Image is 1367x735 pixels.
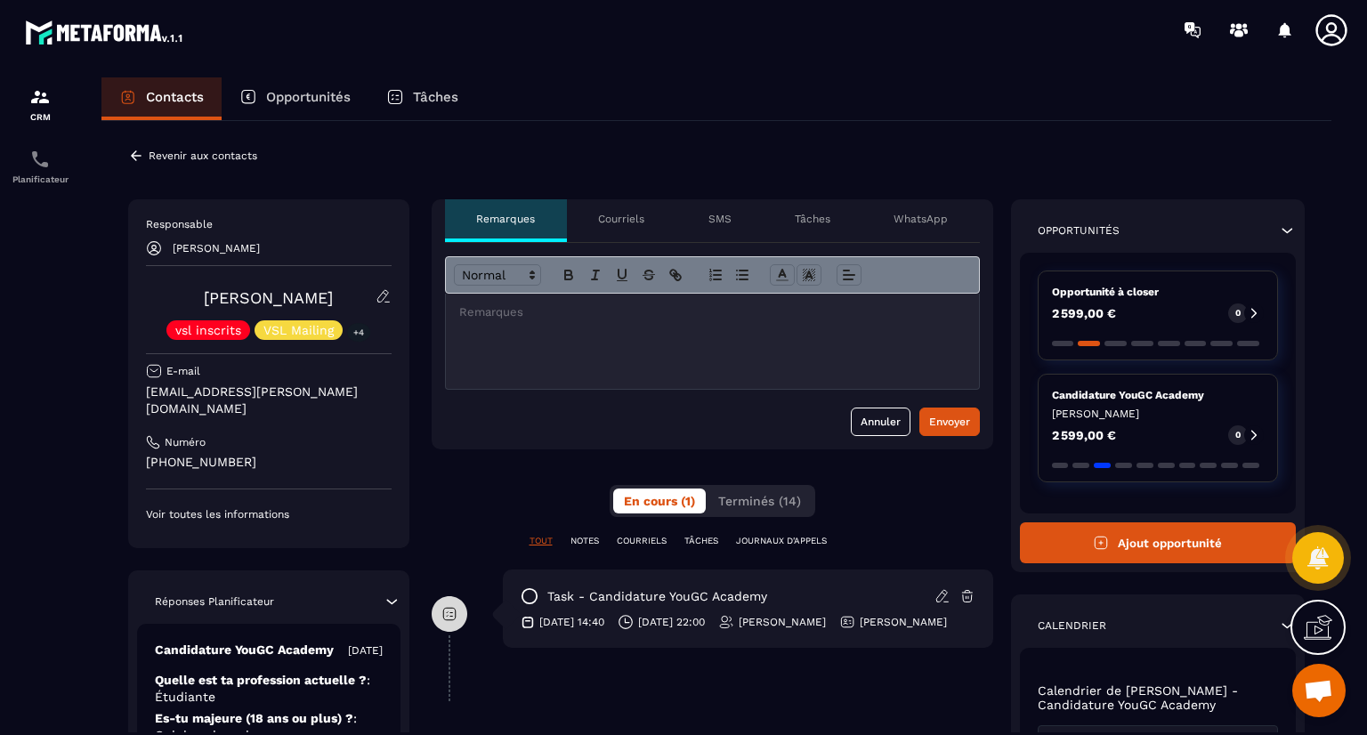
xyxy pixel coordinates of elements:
[851,408,910,436] button: Annuler
[348,643,383,658] p: [DATE]
[347,323,370,342] p: +4
[736,535,827,547] p: JOURNAUX D'APPELS
[929,413,970,431] div: Envoyer
[624,494,695,508] span: En cours (1)
[4,174,76,184] p: Planificateur
[1235,429,1241,441] p: 0
[155,642,334,658] p: Candidature YouGC Academy
[146,384,392,417] p: [EMAIL_ADDRESS][PERSON_NAME][DOMAIN_NAME]
[146,89,204,105] p: Contacts
[539,615,604,629] p: [DATE] 14:40
[919,408,980,436] button: Envoyer
[617,535,667,547] p: COURRIELS
[718,494,801,508] span: Terminés (14)
[263,324,334,336] p: VSL Mailing
[570,535,599,547] p: NOTES
[4,112,76,122] p: CRM
[547,588,767,605] p: task - Candidature YouGC Academy
[204,288,333,307] a: [PERSON_NAME]
[1235,307,1241,319] p: 0
[684,535,718,547] p: TÂCHES
[1052,429,1116,441] p: 2 599,00 €
[1038,223,1120,238] p: Opportunités
[166,364,200,378] p: E-mail
[613,489,706,513] button: En cours (1)
[29,86,51,108] img: formation
[1052,307,1116,319] p: 2 599,00 €
[165,435,206,449] p: Numéro
[266,89,351,105] p: Opportunités
[860,615,947,629] p: [PERSON_NAME]
[1020,522,1297,563] button: Ajout opportunité
[222,77,368,120] a: Opportunités
[638,615,705,629] p: [DATE] 22:00
[1038,618,1106,633] p: Calendrier
[598,212,644,226] p: Courriels
[4,135,76,198] a: schedulerschedulerPlanificateur
[146,217,392,231] p: Responsable
[530,535,553,547] p: TOUT
[155,672,383,706] p: Quelle est ta profession actuelle ?
[173,242,260,254] p: [PERSON_NAME]
[795,212,830,226] p: Tâches
[146,454,392,471] p: [PHONE_NUMBER]
[368,77,476,120] a: Tâches
[101,77,222,120] a: Contacts
[155,594,274,609] p: Réponses Planificateur
[149,149,257,162] p: Revenir aux contacts
[413,89,458,105] p: Tâches
[708,212,732,226] p: SMS
[175,324,241,336] p: vsl inscrits
[708,489,812,513] button: Terminés (14)
[4,73,76,135] a: formationformationCRM
[1052,388,1265,402] p: Candidature YouGC Academy
[1052,285,1265,299] p: Opportunité à closer
[146,507,392,521] p: Voir toutes les informations
[894,212,948,226] p: WhatsApp
[29,149,51,170] img: scheduler
[25,16,185,48] img: logo
[1292,664,1346,717] a: Ouvrir le chat
[1038,683,1279,712] p: Calendrier de [PERSON_NAME] - Candidature YouGC Academy
[739,615,826,629] p: [PERSON_NAME]
[476,212,535,226] p: Remarques
[1052,407,1265,421] p: [PERSON_NAME]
